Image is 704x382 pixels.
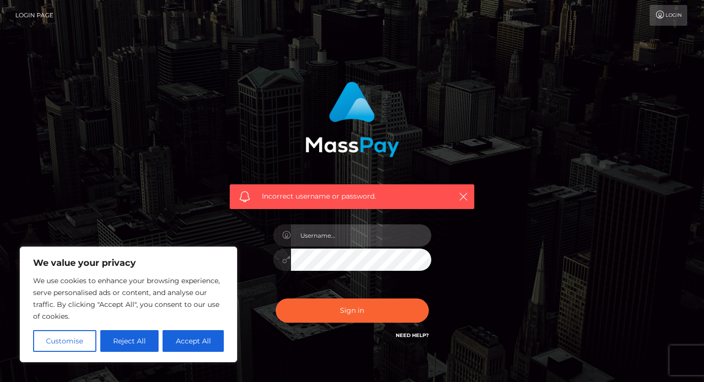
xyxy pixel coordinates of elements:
a: Login Page [15,5,53,26]
div: We value your privacy [20,247,237,362]
p: We value your privacy [33,257,224,269]
button: Customise [33,330,96,352]
button: Sign in [276,298,429,323]
a: Login [650,5,687,26]
span: Incorrect username or password. [262,191,442,202]
button: Accept All [163,330,224,352]
p: We use cookies to enhance your browsing experience, serve personalised ads or content, and analys... [33,275,224,322]
button: Reject All [100,330,159,352]
input: Username... [291,224,431,247]
a: Need Help? [396,332,429,339]
img: MassPay Login [305,82,399,157]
